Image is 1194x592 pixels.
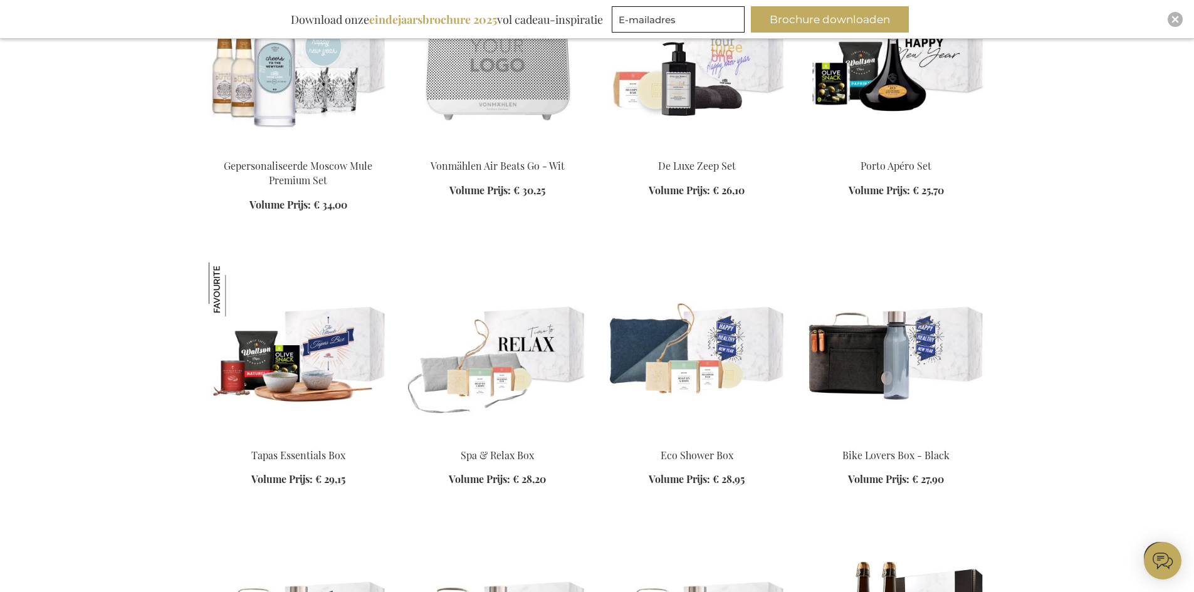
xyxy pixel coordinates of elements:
[249,198,347,212] a: Volume Prijs: € 34,00
[513,184,545,197] span: € 30,25
[751,6,909,33] button: Brochure downloaden
[713,184,745,197] span: € 26,10
[408,143,587,155] a: Vonmahlen Air Beats GO
[251,449,345,462] a: Tapas Essentials Box
[209,143,388,155] a: Gepersonaliseerde Moscow Mule Premium Set
[251,472,345,487] a: Volume Prijs: € 29,15
[848,472,944,487] a: Volume Prijs: € 27,90
[807,262,986,438] img: Bike Lovers Box - Black
[209,262,263,316] img: Tapas Essentials Box
[849,184,910,197] span: Volume Prijs:
[807,143,986,155] a: Porto Apéro Set
[607,143,787,155] a: The Luxury Soap Set
[408,433,587,445] a: Spa & Relax Box
[449,184,511,197] span: Volume Prijs:
[842,449,950,462] a: Bike Lovers Box - Black
[649,184,710,197] span: Volume Prijs:
[461,449,534,462] a: Spa & Relax Box
[449,472,510,486] span: Volume Prijs:
[607,433,787,445] a: Eco Shower Box
[249,198,311,211] span: Volume Prijs:
[848,472,909,486] span: Volume Prijs:
[658,159,736,172] a: De Luxe Zeep Set
[449,472,546,487] a: Volume Prijs: € 28,20
[285,6,609,33] div: Download onze vol cadeau-inspiratie
[612,6,748,36] form: marketing offers and promotions
[431,159,565,172] a: Vonmählen Air Beats Go - Wit
[513,472,546,486] span: € 28,20
[251,472,313,486] span: Volume Prijs:
[315,472,345,486] span: € 29,15
[612,6,745,33] input: E-mailadres
[607,262,787,438] img: Eco Shower Box
[861,159,931,172] a: Porto Apéro Set
[369,12,497,27] b: eindejaarsbrochure 2025
[1171,16,1179,23] img: Close
[449,184,545,198] a: Volume Prijs: € 30,25
[209,433,388,445] a: Tapas Essentials Box Tapas Essentials Box
[408,262,587,438] img: Spa & Relax Box
[209,262,388,438] img: Tapas Essentials Box
[807,433,986,445] a: Bike Lovers Box - Black
[224,159,372,187] a: Gepersonaliseerde Moscow Mule Premium Set
[849,184,944,198] a: Volume Prijs: € 25,70
[913,184,944,197] span: € 25,70
[313,198,347,211] span: € 34,00
[1168,12,1183,27] div: Close
[912,472,944,486] span: € 27,90
[649,184,745,198] a: Volume Prijs: € 26,10
[1144,542,1181,579] iframe: belco-activator-frame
